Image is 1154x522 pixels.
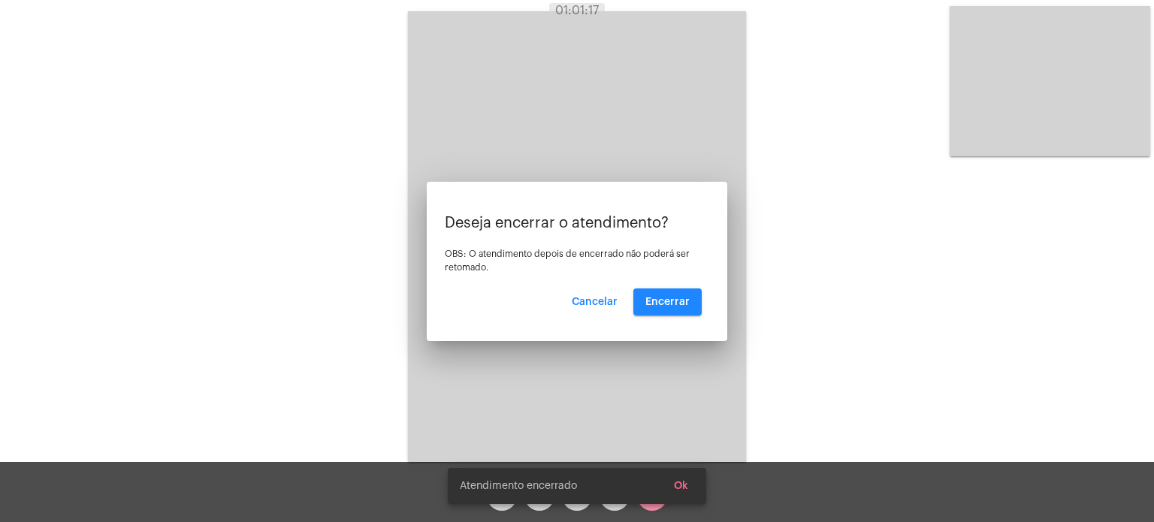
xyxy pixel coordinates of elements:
span: Ok [674,481,688,491]
span: 01:01:17 [555,5,599,17]
p: Deseja encerrar o atendimento? [445,215,709,231]
span: OBS: O atendimento depois de encerrado não poderá ser retomado. [445,249,690,272]
button: Cancelar [560,288,630,315]
span: Encerrar [645,297,690,307]
span: Atendimento encerrado [460,478,577,493]
button: Encerrar [633,288,702,315]
span: Cancelar [572,297,618,307]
